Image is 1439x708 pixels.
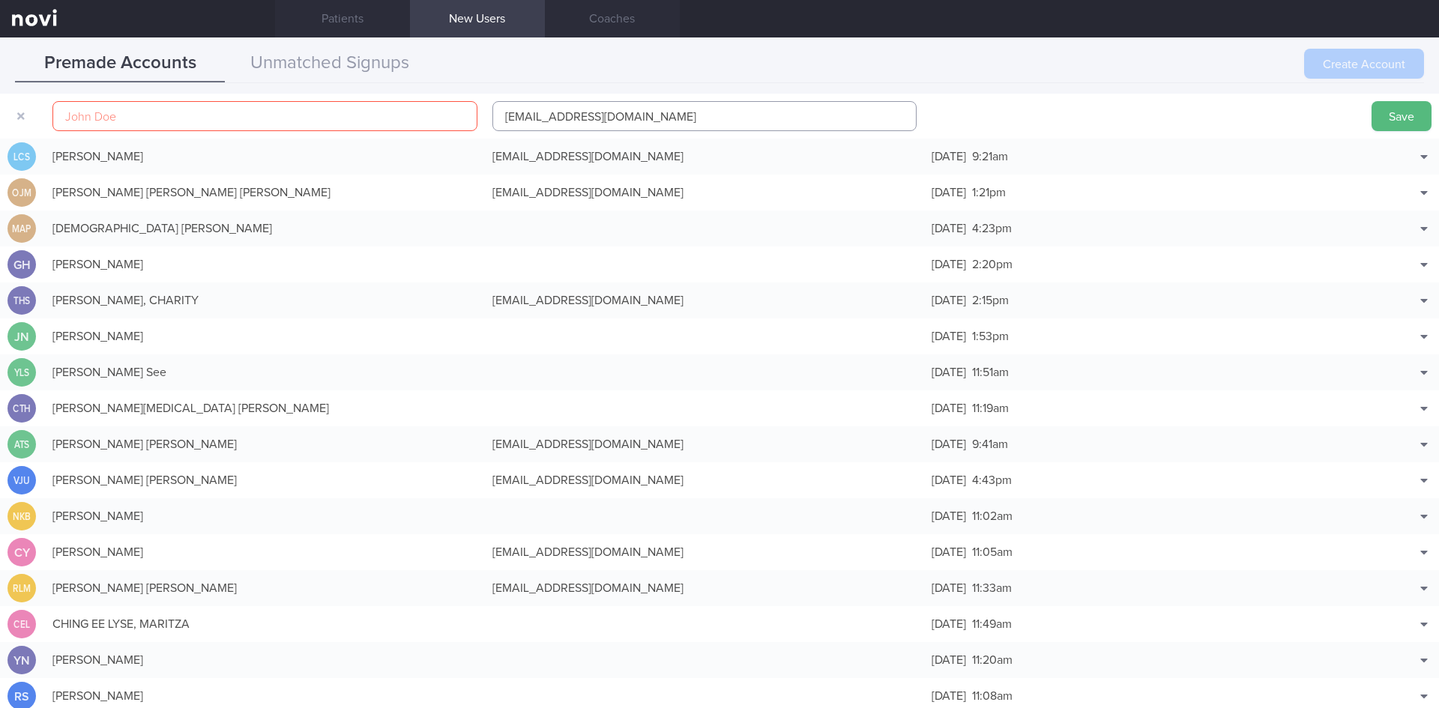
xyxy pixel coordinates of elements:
div: [PERSON_NAME] [45,537,485,567]
span: [DATE] [932,654,966,666]
div: CY [7,538,36,567]
span: 11:20am [972,654,1013,666]
span: [DATE] [932,223,966,235]
div: [PERSON_NAME][MEDICAL_DATA] [PERSON_NAME] [45,393,485,423]
div: LCS [10,142,34,172]
span: [DATE] [932,438,966,450]
div: [PERSON_NAME] [45,249,485,279]
div: RLM [10,574,34,603]
div: [DEMOGRAPHIC_DATA] [PERSON_NAME] [45,214,485,243]
span: 4:23pm [972,223,1012,235]
div: [EMAIL_ADDRESS][DOMAIN_NAME] [485,429,925,459]
span: 2:15pm [972,294,1009,306]
div: CHING EE LYSE, MARITZA [45,609,485,639]
span: 11:05am [972,546,1013,558]
div: [PERSON_NAME] [45,501,485,531]
div: [EMAIL_ADDRESS][DOMAIN_NAME] [485,537,925,567]
span: [DATE] [932,187,966,199]
div: ATS [10,430,34,459]
button: Premade Accounts [15,45,225,82]
span: [DATE] [932,690,966,702]
button: Unmatched Signups [225,45,435,82]
div: [EMAIL_ADDRESS][DOMAIN_NAME] [485,178,925,208]
div: [EMAIL_ADDRESS][DOMAIN_NAME] [485,465,925,495]
div: THS [10,286,34,315]
span: 11:19am [972,402,1009,414]
span: 11:08am [972,690,1013,702]
span: [DATE] [932,330,966,342]
span: [DATE] [932,294,966,306]
span: 11:49am [972,618,1012,630]
span: [DATE] [932,582,966,594]
div: [EMAIL_ADDRESS][DOMAIN_NAME] [485,285,925,315]
span: 11:51am [972,366,1009,378]
div: [PERSON_NAME] See [45,357,485,387]
span: [DATE] [932,258,966,270]
div: [PERSON_NAME] [PERSON_NAME] [PERSON_NAME] [45,178,485,208]
span: 2:20pm [972,258,1013,270]
div: MAP [10,214,34,243]
span: 11:33am [972,582,1012,594]
span: [DATE] [932,546,966,558]
span: [DATE] [932,366,966,378]
span: [DATE] [932,474,966,486]
span: 1:53pm [972,330,1009,342]
div: YN [7,646,36,675]
div: [PERSON_NAME] [45,142,485,172]
div: OJM [10,178,34,208]
div: [EMAIL_ADDRESS][DOMAIN_NAME] [485,573,925,603]
span: 9:21am [972,151,1008,163]
div: CTH [10,394,34,423]
span: [DATE] [932,618,966,630]
div: [EMAIL_ADDRESS][DOMAIN_NAME] [485,142,925,172]
div: YLS [10,358,34,387]
div: JN [7,322,36,351]
span: [DATE] [932,151,966,163]
input: email@novi-health.com [492,101,917,131]
span: [DATE] [932,402,966,414]
span: [DATE] [932,510,966,522]
div: [PERSON_NAME], CHARITY [45,285,485,315]
div: NKB [10,502,34,531]
div: [PERSON_NAME] [PERSON_NAME] [45,573,485,603]
span: 4:43pm [972,474,1012,486]
div: [PERSON_NAME] [PERSON_NAME] [45,429,485,459]
span: 11:02am [972,510,1013,522]
span: 9:41am [972,438,1008,450]
span: 1:21pm [972,187,1006,199]
div: CEL [10,610,34,639]
button: Save [1372,101,1432,131]
div: [PERSON_NAME] [45,321,485,351]
input: John Doe [52,101,477,131]
div: GH [7,250,36,279]
div: VJU [10,466,34,495]
div: [PERSON_NAME] [45,645,485,675]
div: [PERSON_NAME] [PERSON_NAME] [45,465,485,495]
